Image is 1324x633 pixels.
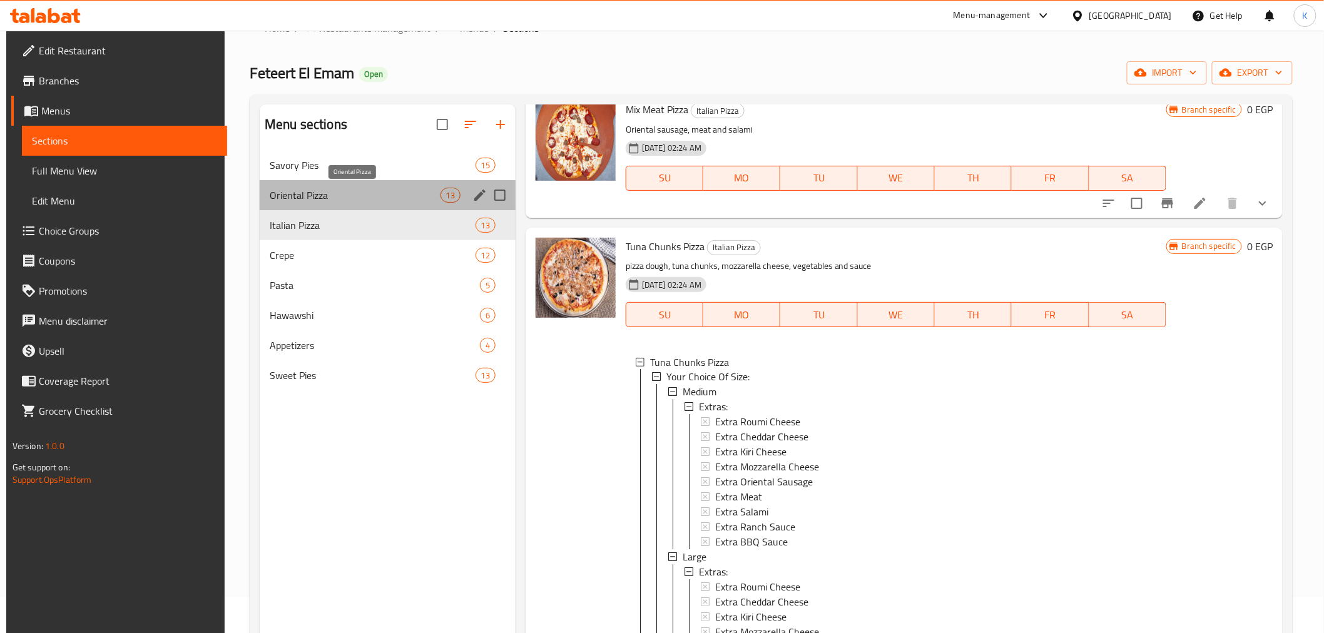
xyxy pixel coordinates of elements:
[11,96,227,126] a: Menus
[494,21,498,36] li: /
[295,21,299,36] li: /
[858,302,935,327] button: WE
[481,310,495,322] span: 6
[476,248,496,263] div: items
[863,306,930,324] span: WE
[1248,188,1278,218] button: show more
[476,158,496,173] div: items
[486,109,516,139] button: Add section
[250,21,290,36] a: Home
[708,240,760,255] span: Italian Pizza
[429,111,456,138] span: Select all sections
[715,430,808,445] span: Extra Cheddar Cheese
[359,69,388,79] span: Open
[935,302,1012,327] button: TH
[39,43,217,58] span: Edit Restaurant
[536,238,616,318] img: Tuna Chunks Pizza
[11,246,227,276] a: Coupons
[39,343,217,358] span: Upsell
[13,438,43,454] span: Version:
[270,218,475,233] span: Italian Pizza
[1094,306,1161,324] span: SA
[270,278,480,293] span: Pasta
[708,306,775,324] span: MO
[480,278,496,293] div: items
[11,66,227,96] a: Branches
[1012,302,1089,327] button: FR
[503,21,539,36] span: Sections
[445,20,489,36] a: Menus
[270,338,480,353] div: Appetizers
[1153,188,1183,218] button: Branch-specific-item
[39,253,217,268] span: Coupons
[440,188,461,203] div: items
[270,188,440,203] span: Oriental Pizza
[683,550,706,565] span: Large
[260,150,516,180] div: Savory Pies15
[265,115,347,134] h2: Menu sections
[1193,196,1208,211] a: Edit menu item
[319,21,430,36] span: Restaurants management
[536,101,616,181] img: Mix Meat Pizza
[626,302,703,327] button: SU
[703,302,780,327] button: MO
[304,20,430,36] a: Restaurants management
[11,306,227,336] a: Menu disclaimer
[940,169,1007,187] span: TH
[32,163,217,178] span: Full Menu View
[456,109,486,139] span: Sort sections
[45,438,64,454] span: 1.0.0
[954,8,1031,23] div: Menu-management
[715,415,800,430] span: Extra Roumi Cheese
[626,122,1166,138] p: Oriental sausage, meat and salami
[11,216,227,246] a: Choice Groups
[13,459,70,475] span: Get support on:
[270,158,475,173] span: Savory Pies
[471,186,489,205] button: edit
[691,103,745,118] div: Italian Pizza
[476,368,496,383] div: items
[715,505,768,520] span: Extra Salami
[715,595,808,610] span: Extra Cheddar Cheese
[715,520,795,535] span: Extra Ranch Sauce
[441,190,460,201] span: 13
[1177,104,1241,116] span: Branch specific
[260,210,516,240] div: Italian Pizza13
[476,220,495,231] span: 13
[250,59,354,87] span: Feteert El Emam
[270,368,475,383] div: Sweet Pies
[260,270,516,300] div: Pasta5
[11,336,227,366] a: Upsell
[626,166,703,191] button: SU
[666,370,750,385] span: Your Choice Of Size:
[1222,65,1283,81] span: export
[1255,196,1270,211] svg: Show Choices
[260,360,516,390] div: Sweet Pies13
[270,308,480,323] div: Hawawshi
[1127,61,1207,84] button: import
[270,248,475,263] div: Crepe
[1247,101,1273,118] h6: 0 EGP
[1124,190,1150,216] span: Select to update
[626,237,705,256] span: Tuna Chunks Pizza
[32,193,217,208] span: Edit Menu
[691,104,744,118] span: Italian Pizza
[1137,65,1197,81] span: import
[707,240,761,255] div: Italian Pizza
[715,475,813,490] span: Extra Oriental Sausage
[1094,169,1161,187] span: SA
[260,330,516,360] div: Appetizers4
[476,218,496,233] div: items
[785,169,852,187] span: TU
[476,160,495,171] span: 15
[260,180,516,210] div: Oriental Pizza13edit
[359,67,388,82] div: Open
[1218,188,1248,218] button: delete
[1089,302,1166,327] button: SA
[1017,306,1084,324] span: FR
[650,355,729,370] span: Tuna Chunks Pizza
[480,338,496,353] div: items
[39,223,217,238] span: Choice Groups
[260,145,516,395] nav: Menu sections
